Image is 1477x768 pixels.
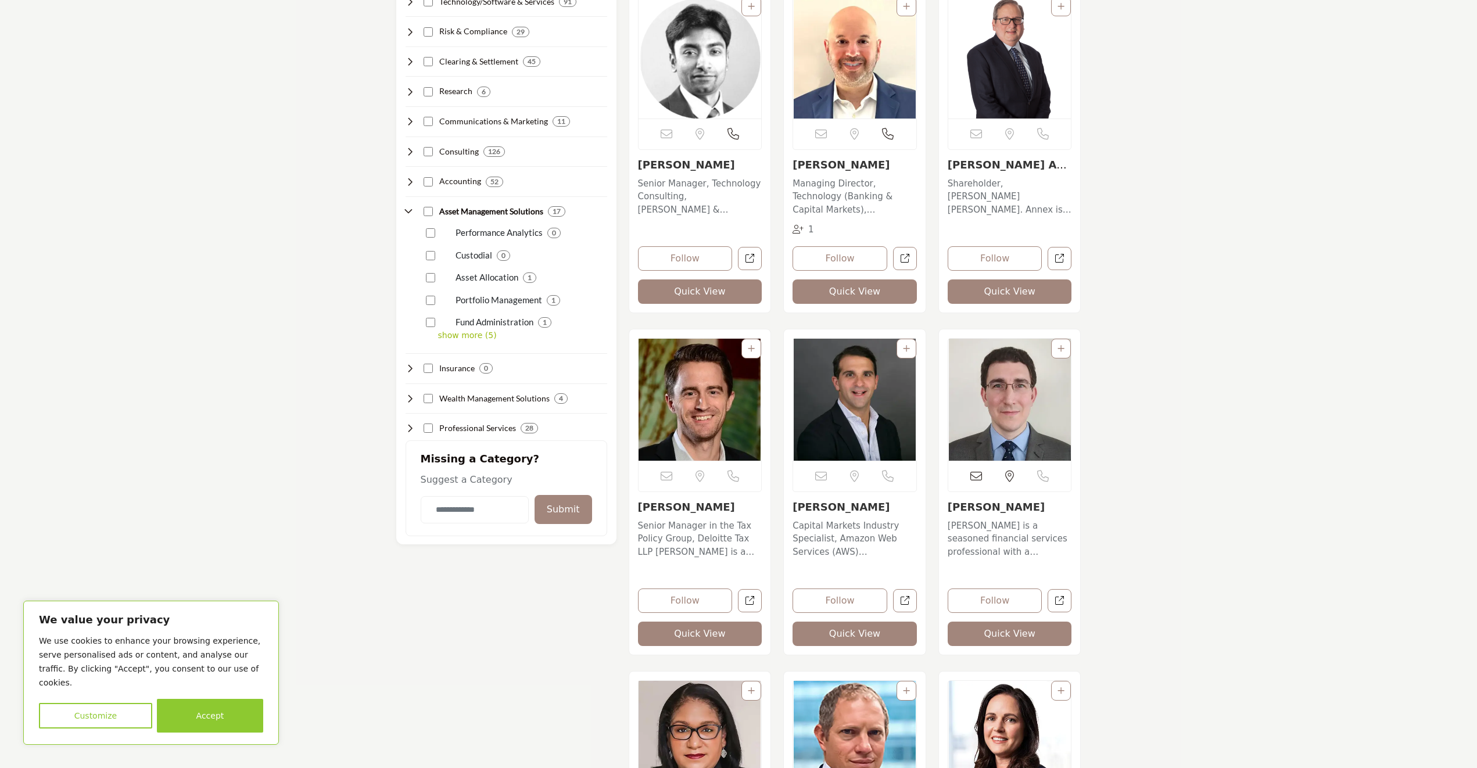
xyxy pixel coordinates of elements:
h3: Alex Brosseau [638,501,762,514]
input: Select Asset Management Solutions checkbox [424,207,433,216]
h4: Research: Conducting market, financial, economic, and industry research for securities industry p... [439,85,472,97]
div: 45 Results For Clearing & Settlement [523,56,540,67]
button: Quick View [793,622,917,646]
b: 28 [525,424,533,432]
p: Capital Markets Industry Specialist, Amazon Web Services (AWS) [PERSON_NAME] is a Capital Markets... [793,519,917,559]
button: Quick View [638,279,762,304]
p: [PERSON_NAME] is a seasoned financial services professional with a diversified expertise in data ... [948,519,1072,559]
p: Fund Administration: Offering administrative services for investment funds, including accounting ... [456,315,533,329]
a: Open Listing in new tab [639,339,762,461]
a: Senior Manager, Technology Consulting, [PERSON_NAME] & [PERSON_NAME] [PERSON_NAME] is a [US_STATE... [638,174,762,217]
button: Quick View [793,279,917,304]
b: 1 [551,296,555,304]
b: 6 [482,88,486,96]
div: 0 Results For Custodial [497,250,510,261]
div: 6 Results For Research [477,87,490,97]
div: 1 Results For Fund Administration [538,317,551,328]
div: 17 Results For Asset Management Solutions [548,206,565,217]
a: Add To List [748,344,755,353]
p: Performance Analytics: Analyzing and reporting on investment portfolio performance. [456,226,543,239]
b: 1 [528,274,532,282]
input: Select Wealth Management Solutions checkbox [424,394,433,403]
p: show more (5) [438,329,607,342]
a: Open alex-mirarchi in new tab [893,589,917,613]
a: Shareholder, [PERSON_NAME] [PERSON_NAME]. Annex is Co-Chair of the firm’s Global Corporate Practi... [948,174,1072,217]
h4: Asset Management Solutions: Offering investment strategies, portfolio management, and performance... [439,206,543,217]
b: 126 [488,148,500,156]
a: [PERSON_NAME] Annex [948,159,1071,184]
p: Senior Manager, Technology Consulting, [PERSON_NAME] & [PERSON_NAME] [PERSON_NAME] is a [US_STATE... [638,177,762,217]
a: Add To List [903,344,910,353]
button: Customize [39,703,152,728]
span: 1 [808,224,814,235]
input: Select Fund Administration checkbox [426,318,435,327]
a: Capital Markets Industry Specialist, Amazon Web Services (AWS) [PERSON_NAME] is a Capital Markets... [793,516,917,559]
button: Quick View [948,622,1072,646]
button: Follow [793,588,887,613]
b: 1 [543,318,547,326]
div: Followers [793,223,814,236]
input: Select Performance Analytics checkbox [426,228,435,238]
a: Open alan-i-annex in new tab [1048,247,1071,271]
a: Add To List [1057,2,1064,11]
p: We use cookies to enhance your browsing experience, serve personalised ads or content, and analys... [39,634,263,690]
div: 0 Results For Insurance [479,363,493,374]
b: 0 [501,252,506,260]
a: Open Listing in new tab [793,339,916,461]
input: Select Custodial checkbox [426,251,435,260]
a: [PERSON_NAME] [948,501,1045,513]
p: Asset Allocation: Determining optimal asset allocation for client portfolios based on risk and re... [456,271,518,284]
h4: Insurance: Offering insurance solutions to protect securities industry firms from various risks. [439,363,475,374]
button: Quick View [638,622,762,646]
a: Open abishek-chaki in new tab [738,247,762,271]
a: Add To List [903,2,910,11]
b: 0 [484,364,488,372]
h4: Consulting: Providing strategic, operational, and technical consulting services to securities ind... [439,146,479,157]
button: Follow [793,246,887,271]
h4: Communications & Marketing: Delivering marketing, public relations, and investor relations servic... [439,116,548,127]
h4: Clearing & Settlement: Facilitating the efficient processing, clearing, and settlement of securit... [439,56,518,67]
div: 11 Results For Communications & Marketing [553,116,570,127]
h3: Abishek Chaki [638,159,762,171]
div: 28 Results For Professional Services [521,423,538,433]
div: 4 Results For Wealth Management Solutions [554,393,568,404]
a: Open Listing in new tab [948,339,1071,461]
a: Senior Manager in the Tax Policy Group, Deloitte Tax LLP [PERSON_NAME] is a Senior Manager in the... [638,516,762,559]
button: Quick View [948,279,1072,304]
div: 1 Results For Portfolio Management [547,295,560,306]
button: Follow [638,246,733,271]
a: Open alex-poukchanski in new tab [1048,589,1071,613]
a: Add To List [748,686,755,695]
p: Portfolio Management: Developing and implementing investment strategies for client portfolios. [456,293,542,307]
input: Select Insurance checkbox [424,364,433,373]
b: 17 [553,207,561,216]
input: Select Asset Allocation checkbox [426,273,435,282]
input: Select Clearing & Settlement checkbox [424,57,433,66]
img: Alex Poukchanski [948,339,1071,461]
div: 29 Results For Risk & Compliance [512,27,529,37]
h4: Wealth Management Solutions: Providing comprehensive wealth management services to high-net-worth... [439,393,550,404]
b: 52 [490,178,499,186]
span: Suggest a Category [421,474,512,485]
a: Add To List [903,686,910,695]
input: Select Accounting checkbox [424,177,433,186]
a: [PERSON_NAME] is a seasoned financial services professional with a diversified expertise in data ... [948,516,1072,559]
h3: Alex Mirarchi [793,501,917,514]
button: Follow [948,246,1042,271]
b: 11 [557,117,565,125]
h3: Adam Hirsh [793,159,917,171]
p: Custodial: Providing secure custody and safekeeping of client assets. [456,249,492,262]
p: We value your privacy [39,613,263,627]
input: Select Risk & Compliance checkbox [424,27,433,37]
div: 52 Results For Accounting [486,177,503,187]
a: [PERSON_NAME] [638,159,735,171]
h4: Accounting: Providing financial reporting, auditing, tax, and advisory services to securities ind... [439,175,481,187]
h3: Alex Poukchanski [948,501,1072,514]
a: Managing Director, Technology (Banking & Capital Markets), [PERSON_NAME] is a Managing Director i... [793,174,917,217]
b: 45 [528,58,536,66]
b: 4 [559,394,563,403]
input: Select Portfolio Management checkbox [426,296,435,305]
button: Accept [157,699,263,733]
img: Alex Mirarchi [793,339,916,461]
input: Category Name [421,496,529,523]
